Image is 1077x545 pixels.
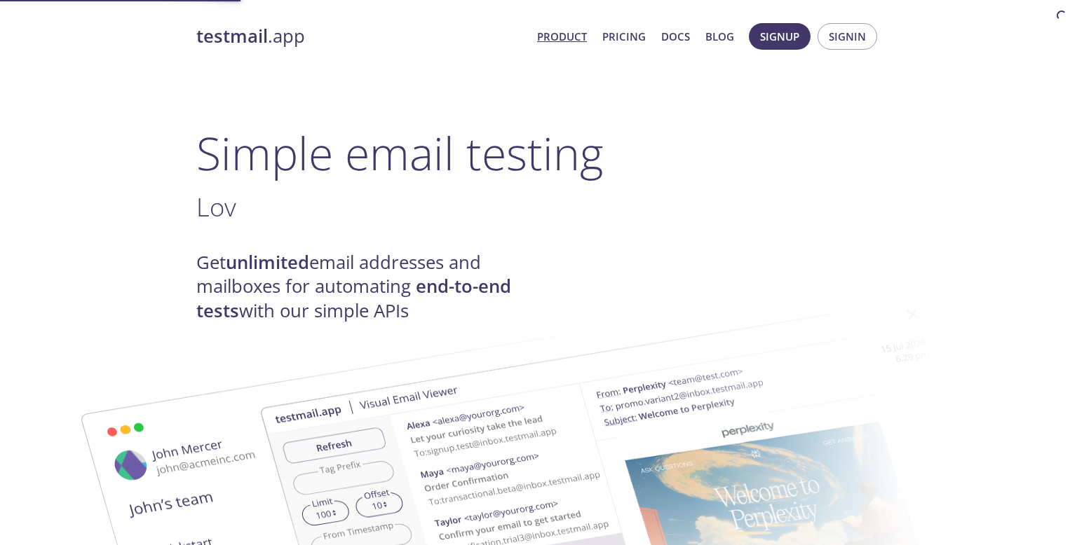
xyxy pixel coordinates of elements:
a: Pricing [602,27,646,46]
button: Signup [749,23,811,50]
a: Blog [705,27,734,46]
span: Lov [196,189,236,224]
strong: end-to-end tests [196,274,511,322]
a: Product [537,27,587,46]
button: Signin [818,23,877,50]
a: Docs [661,27,690,46]
h1: Simple email testing [196,126,881,180]
a: testmail.app [196,25,526,48]
strong: testmail [196,24,268,48]
span: Signup [760,27,799,46]
strong: unlimited [226,250,309,275]
h4: Get email addresses and mailboxes for automating with our simple APIs [196,251,538,323]
span: Signin [829,27,866,46]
